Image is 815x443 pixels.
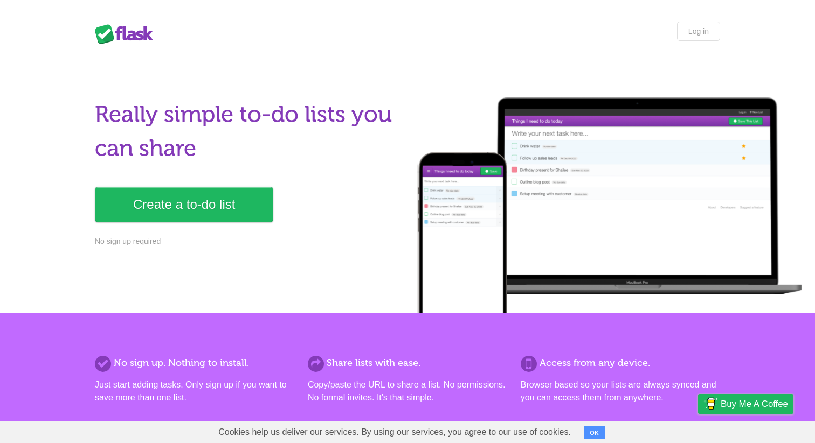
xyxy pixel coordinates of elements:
[95,187,273,222] a: Create a to-do list
[95,97,401,165] h1: Really simple to-do lists you can share
[308,356,507,370] h2: Share lists with ease.
[308,378,507,404] p: Copy/paste the URL to share a list. No permissions. No formal invites. It's that simple.
[95,378,294,404] p: Just start adding tasks. Only sign up if you want to save more than one list.
[721,395,788,413] span: Buy me a coffee
[677,22,720,41] a: Log in
[521,378,720,404] p: Browser based so your lists are always synced and you can access them from anywhere.
[521,356,720,370] h2: Access from any device.
[703,395,718,413] img: Buy me a coffee
[95,236,401,247] p: No sign up required
[95,24,160,44] div: Flask Lists
[584,426,605,439] button: OK
[698,394,793,414] a: Buy me a coffee
[208,421,582,443] span: Cookies help us deliver our services. By using our services, you agree to our use of cookies.
[95,356,294,370] h2: No sign up. Nothing to install.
